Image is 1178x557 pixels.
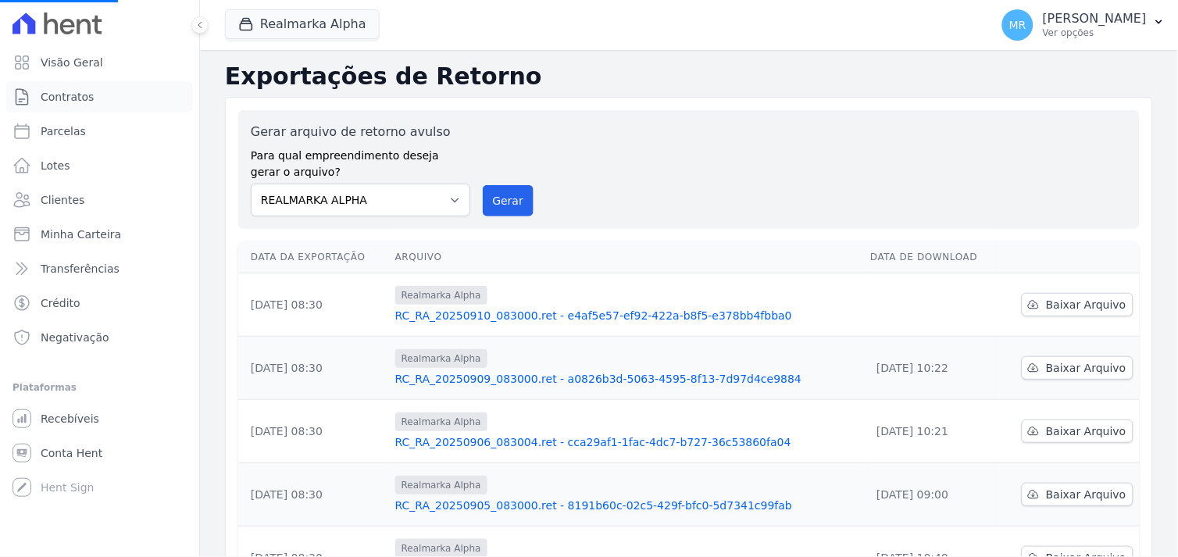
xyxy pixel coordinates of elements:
[1022,420,1133,443] a: Baixar Arquivo
[395,498,859,513] a: RC_RA_20250905_083000.ret - 8191b60c-02c5-429f-bfc0-5d7341c99fab
[6,437,193,469] a: Conta Hent
[225,62,1153,91] h2: Exportações de Retorno
[6,322,193,353] a: Negativação
[395,434,859,450] a: RC_RA_20250906_083004.ret - cca29af1-1fac-4dc7-b727-36c53860fa04
[6,287,193,319] a: Crédito
[864,337,999,400] td: [DATE] 10:22
[41,192,84,208] span: Clientes
[238,400,389,463] td: [DATE] 08:30
[395,476,487,495] span: Realmarka Alpha
[395,349,487,368] span: Realmarka Alpha
[238,273,389,337] td: [DATE] 08:30
[6,150,193,181] a: Lotes
[1046,423,1126,439] span: Baixar Arquivo
[864,463,999,527] td: [DATE] 09:00
[41,227,121,242] span: Minha Carteira
[41,330,109,345] span: Negativação
[6,116,193,147] a: Parcelas
[864,241,999,273] th: Data de Download
[238,337,389,400] td: [DATE] 08:30
[41,89,94,105] span: Contratos
[12,378,187,397] div: Plataformas
[483,185,534,216] button: Gerar
[1043,27,1147,39] p: Ver opções
[6,184,193,216] a: Clientes
[41,123,86,139] span: Parcelas
[1022,293,1133,316] a: Baixar Arquivo
[1043,11,1147,27] p: [PERSON_NAME]
[864,400,999,463] td: [DATE] 10:21
[1009,20,1026,30] span: MR
[6,219,193,250] a: Minha Carteira
[395,412,487,431] span: Realmarka Alpha
[1046,487,1126,502] span: Baixar Arquivo
[1022,356,1133,380] a: Baixar Arquivo
[41,445,102,461] span: Conta Hent
[225,9,380,39] button: Realmarka Alpha
[6,253,193,284] a: Transferências
[1046,360,1126,376] span: Baixar Arquivo
[238,241,389,273] th: Data da Exportação
[990,3,1178,47] button: MR [PERSON_NAME] Ver opções
[41,295,80,311] span: Crédito
[6,47,193,78] a: Visão Geral
[6,403,193,434] a: Recebíveis
[41,411,99,427] span: Recebíveis
[238,463,389,527] td: [DATE] 08:30
[389,241,865,273] th: Arquivo
[395,308,859,323] a: RC_RA_20250910_083000.ret - e4af5e57-ef92-422a-b8f5-e378bb4fbba0
[251,123,470,141] label: Gerar arquivo de retorno avulso
[6,81,193,112] a: Contratos
[251,141,470,180] label: Para qual empreendimento deseja gerar o arquivo?
[41,55,103,70] span: Visão Geral
[41,158,70,173] span: Lotes
[395,286,487,305] span: Realmarka Alpha
[1022,483,1133,506] a: Baixar Arquivo
[395,371,859,387] a: RC_RA_20250909_083000.ret - a0826b3d-5063-4595-8f13-7d97d4ce9884
[41,261,120,277] span: Transferências
[1046,297,1126,312] span: Baixar Arquivo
